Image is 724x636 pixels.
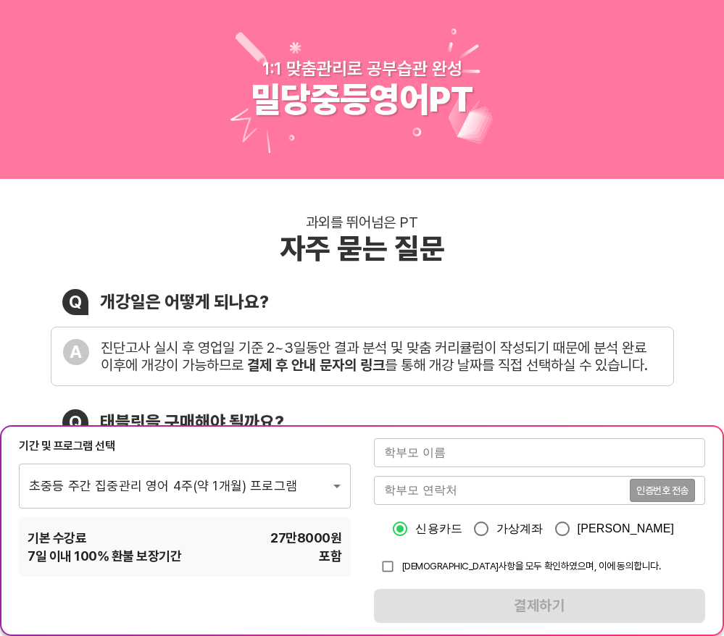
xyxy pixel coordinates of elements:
[28,547,181,565] span: 7 일 이내 100% 환불 보장기간
[251,79,473,121] div: 밀당중등영어PT
[100,411,284,432] div: 태블릿을 구매해야 될까요?
[401,560,661,572] span: [DEMOGRAPHIC_DATA]사항을 모두 확인하였으며, 이에 동의합니다.
[270,529,341,547] span: 27만8000 원
[28,529,86,547] span: 기본 수강료
[247,356,385,374] b: 결제 후 안내 문자의 링크
[19,438,351,454] div: 기간 및 프로그램 선택
[415,520,462,537] span: 신용카드
[578,520,675,537] span: [PERSON_NAME]
[374,476,630,505] input: 학부모 연락처를 입력해주세요
[306,214,418,231] div: 과외를 뛰어넘은 PT
[62,289,88,315] div: Q
[280,231,445,266] div: 자주 묻는 질문
[262,58,462,79] div: 1:1 맞춤관리로 공부습관 완성
[62,409,88,435] div: Q
[63,339,89,365] div: A
[374,438,706,467] input: 학부모 이름을 입력해주세요
[496,520,544,537] span: 가상계좌
[101,339,662,374] div: 진단고사 실시 후 영업일 기준 2~3일동안 결과 분석 및 맞춤 커리큘럼이 작성되기 때문에 분석 완료 이후에 개강이 가능하므로 를 통해 개강 날짜를 직접 선택하실 수 있습니다.
[319,547,341,565] span: 포함
[19,463,351,508] div: 초중등 주간 집중관리 영어 4주(약 1개월) 프로그램
[100,291,269,312] div: 개강일은 어떻게 되나요?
